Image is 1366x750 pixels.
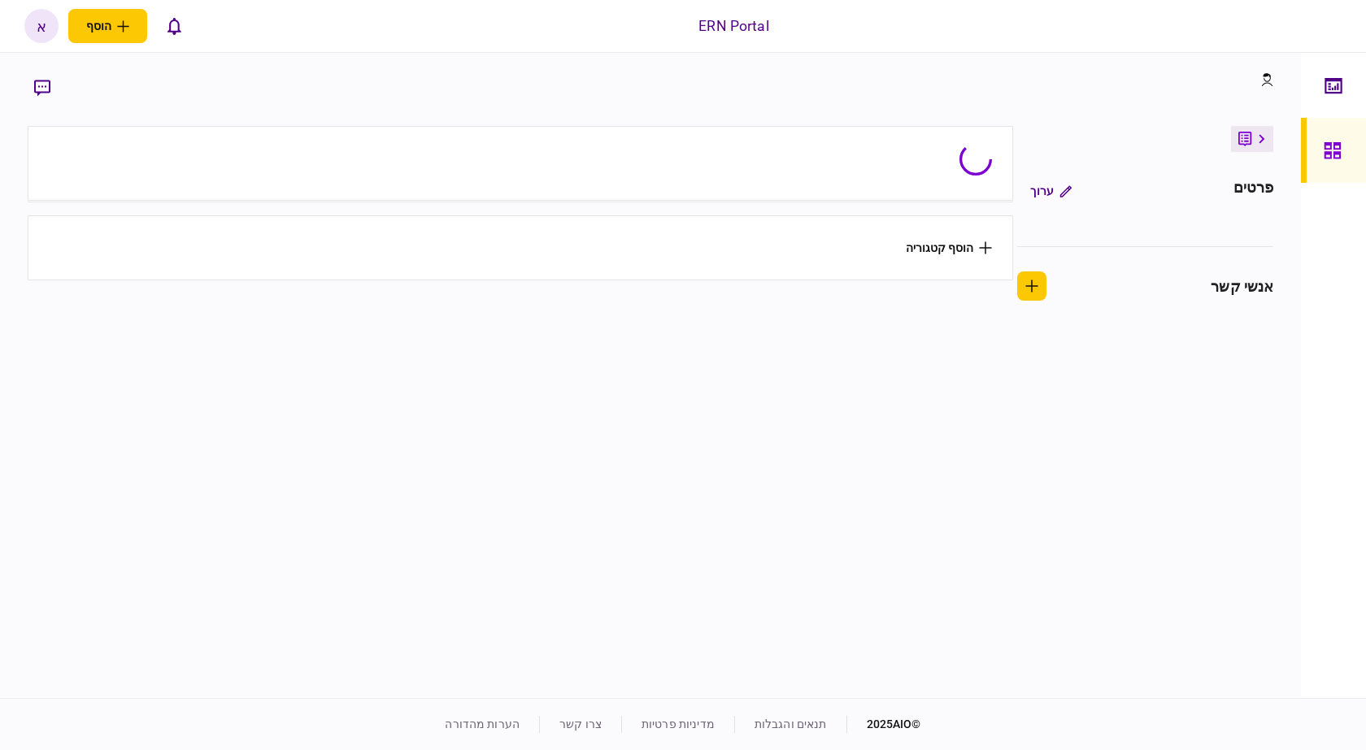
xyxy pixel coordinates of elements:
[24,9,59,43] button: א
[846,716,921,733] div: © 2025 AIO
[157,9,191,43] button: פתח רשימת התראות
[906,241,992,254] button: הוסף קטגוריה
[642,717,715,730] a: מדיניות פרטיות
[1017,176,1085,206] button: ערוך
[68,9,147,43] button: פתח תפריט להוספת לקוח
[1233,176,1274,206] div: פרטים
[1211,275,1273,297] div: אנשי קשר
[445,717,520,730] a: הערות מהדורה
[755,717,827,730] a: תנאים והגבלות
[698,15,768,37] div: ERN Portal
[559,717,602,730] a: צרו קשר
